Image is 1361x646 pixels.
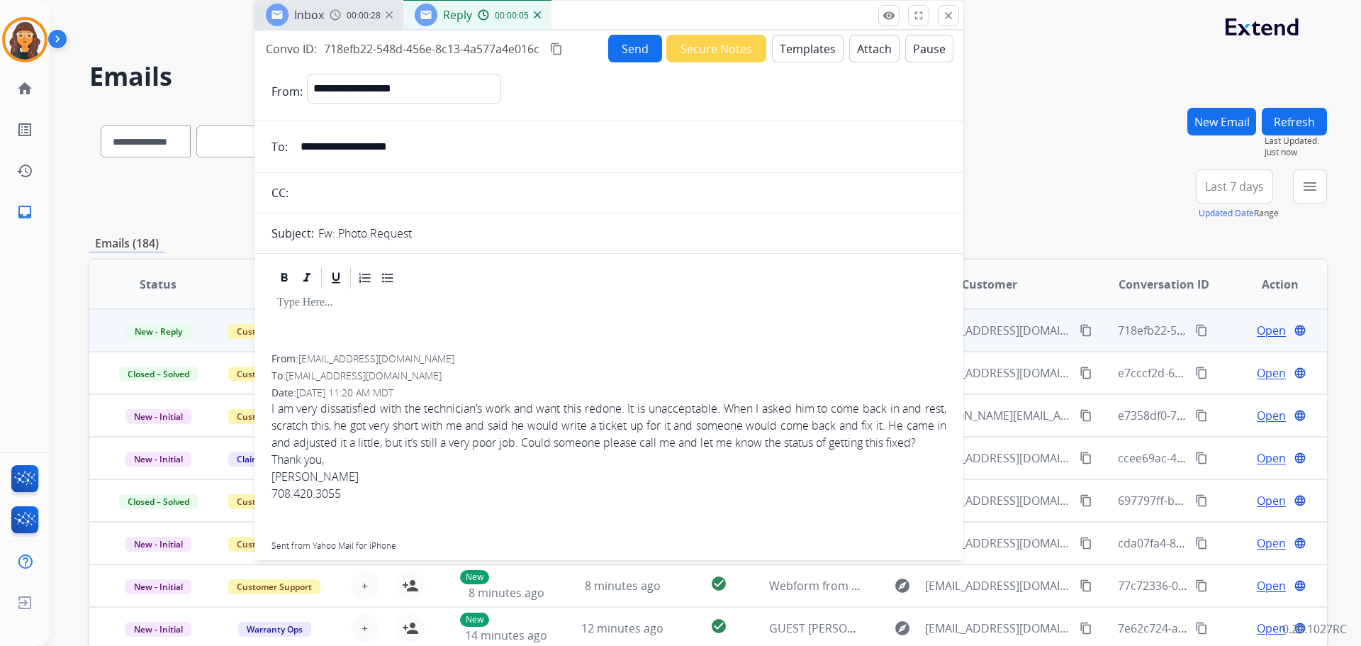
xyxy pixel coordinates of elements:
mat-icon: content_copy [550,43,563,55]
mat-icon: content_copy [1080,324,1092,337]
span: New - Initial [125,452,191,467]
mat-icon: list_alt [16,121,33,138]
span: Customer Support [228,324,320,339]
h2: Emails [89,62,1327,91]
button: Secure Notes [666,35,766,62]
mat-icon: content_copy [1080,537,1092,550]
button: + [351,572,379,600]
div: From: [271,352,946,366]
mat-icon: content_copy [1195,409,1208,422]
span: 12 minutes ago [581,620,663,636]
th: Action [1211,260,1327,309]
div: Italic [296,267,318,289]
button: Pause [905,35,953,62]
mat-icon: language [1294,579,1306,592]
span: Last Updated: [1265,135,1327,147]
mat-icon: language [1294,324,1306,337]
span: Customer Support [228,367,320,382]
p: New [460,613,489,627]
span: + [362,577,368,594]
p: To: [271,138,288,155]
span: New - Initial [125,622,191,637]
span: [EMAIL_ADDRESS][DOMAIN_NAME] [298,352,454,365]
img: avatar [5,20,45,60]
span: Open [1257,322,1286,339]
span: [DATE] 11:20 AM MDT [296,386,393,399]
button: Attach [849,35,900,62]
p: Fw: Photo Request [318,225,412,242]
span: Open [1257,620,1286,637]
mat-icon: language [1294,494,1306,507]
span: 00:00:28 [347,10,381,21]
span: Customer Support [228,537,320,552]
mat-icon: explore [894,577,911,594]
span: 00:00:05 [495,10,529,21]
span: Open [1257,407,1286,424]
mat-icon: explore [894,620,911,637]
a: Sent from Yahoo Mail for iPhone [271,540,396,552]
mat-icon: fullscreen [912,9,925,22]
span: Open [1257,577,1286,594]
span: [EMAIL_ADDRESS][DOMAIN_NAME] [925,492,1071,509]
div: Ordered List [354,267,376,289]
mat-icon: close [942,9,955,22]
span: Last 7 days [1205,184,1264,189]
div: Bold [274,267,295,289]
span: Open [1257,364,1286,382]
div: Underline [325,267,347,289]
mat-icon: history [16,162,33,179]
mat-icon: content_copy [1195,494,1208,507]
span: Open [1257,450,1286,467]
button: Refresh [1262,108,1327,135]
p: New [460,570,489,584]
button: + [351,614,379,642]
mat-icon: content_copy [1080,367,1092,379]
div: Bullet List [377,267,398,289]
span: Just now [1265,147,1327,158]
span: ccee69ac-4b44-4e0a-83e6-82db269b67bf [1118,450,1335,466]
span: [EMAIL_ADDRESS][DOMAIN_NAME] [925,450,1071,467]
span: 697797ff-b699-49f0-9d22-a1771ea3007f [1118,493,1327,508]
mat-icon: check_circle [710,575,727,592]
span: 718efb22-548d-456e-8c13-4a577a4e016c [324,41,539,57]
mat-icon: content_copy [1195,622,1208,635]
span: 8 minutes ago [585,578,661,594]
mat-icon: content_copy [1080,622,1092,635]
p: Subject: [271,225,314,242]
mat-icon: language [1294,367,1306,379]
button: Templates [772,35,844,62]
p: Emails (184) [89,235,164,252]
span: Range [1199,207,1279,219]
mat-icon: remove_red_eye [883,9,895,22]
span: I am very dissatisfied with the technician’s work and want this redone. It is unacceptable. When ... [271,400,946,570]
span: Customer Support [228,579,320,594]
span: [EMAIL_ADDRESS][DOMAIN_NAME] [925,535,1071,552]
mat-icon: home [16,80,33,97]
button: Updated Date [1199,208,1254,219]
span: [EMAIL_ADDRESS][DOMAIN_NAME] [925,322,1071,339]
button: New Email [1187,108,1256,135]
span: [EMAIL_ADDRESS][DOMAIN_NAME] [925,620,1071,637]
p: Convo ID: [266,40,317,57]
div: [PERSON_NAME] [271,468,946,485]
p: 0.20.1027RC [1282,620,1347,637]
span: New - Initial [125,409,191,424]
mat-icon: content_copy [1195,367,1208,379]
span: + [362,620,368,637]
span: Inbox [294,7,324,23]
span: [EMAIL_ADDRESS][DOMAIN_NAME] [925,364,1071,382]
span: 8 minutes ago [469,585,544,601]
mat-icon: content_copy [1080,409,1092,422]
span: e7358df0-782a-4385-982b-91fa9cfa03ff [1118,408,1323,423]
span: Customer Support [228,409,320,424]
span: 14 minutes ago [465,628,547,643]
span: New - Reply [126,324,191,339]
div: Date: [271,386,946,400]
mat-icon: content_copy [1195,452,1208,464]
mat-icon: menu [1301,178,1318,195]
span: Reply [443,7,472,23]
mat-icon: inbox [16,204,33,221]
mat-icon: content_copy [1080,579,1092,592]
span: New - Initial [125,537,191,552]
mat-icon: language [1294,452,1306,464]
